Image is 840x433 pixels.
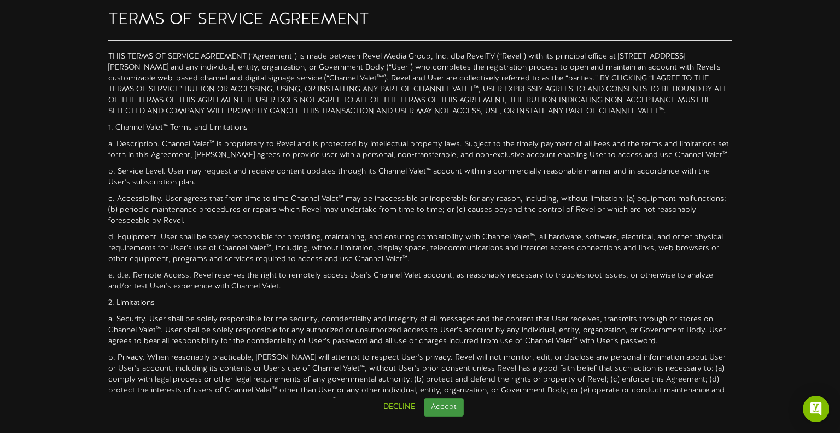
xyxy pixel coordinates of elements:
button: Accept [424,398,464,417]
p: d. Equipment. User shall be solely responsible for providing, maintaining, and ensuring compatibi... [108,232,732,265]
p: THIS TERMS OF SERVICE AGREEMENT (“Agreement”) is made between Revel Media Group, Inc. dba RevelTV... [108,51,732,117]
h2: TERMS OF SERVICE AGREEMENT [108,11,732,29]
p: a. Description. Channel Valet™ is proprietary to Revel and is protected by intellectual property ... [108,139,732,161]
p: b. Service Level. User may request and receive content updates through its Channel Valet™ account... [108,166,732,188]
div: Open Intercom Messenger [803,396,829,422]
p: 2. Limitations [108,298,732,309]
p: c. Accessibility. User agrees that from time to time Channel Valet™ may be inaccessible or inoper... [108,194,732,227]
p: a. Security. User shall be solely responsible for the security, confidentiality and integrity of ... [108,314,732,347]
p: e. d.e. Remote Access. Revel reserves the right to remotely access User's Channel Valet account, ... [108,270,732,292]
p: 1. Channel Valet™ Terms and Limitations [108,123,732,134]
p: b. Privacy. When reasonably practicable, [PERSON_NAME] will attempt to respect User’s privacy. Re... [108,353,732,407]
button: Decline [377,399,422,416]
